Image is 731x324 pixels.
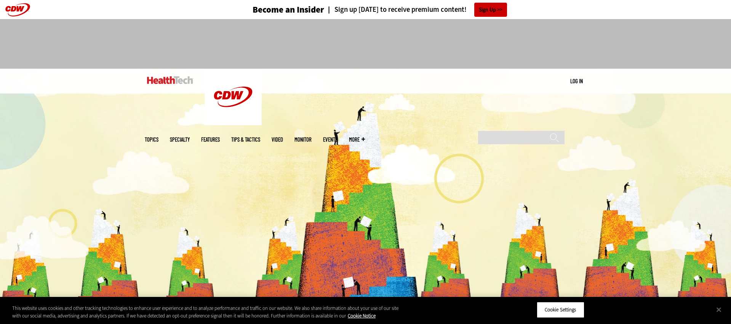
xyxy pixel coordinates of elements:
[205,69,262,125] img: Home
[474,3,507,17] a: Sign Up
[227,27,504,61] iframe: advertisement
[570,77,583,84] a: Log in
[323,137,338,142] a: Events
[147,76,193,84] img: Home
[170,137,190,142] span: Specialty
[205,119,262,127] a: CDW
[253,5,324,14] h3: Become an Insider
[324,6,467,13] a: Sign up [DATE] to receive premium content!
[231,137,260,142] a: Tips & Tactics
[570,77,583,85] div: User menu
[145,137,158,142] span: Topics
[349,137,365,142] span: More
[348,313,376,319] a: More information about your privacy
[12,305,402,319] div: This website uses cookies and other tracking technologies to enhance user experience and to analy...
[224,5,324,14] a: Become an Insider
[201,137,220,142] a: Features
[537,302,584,318] button: Cookie Settings
[272,137,283,142] a: Video
[710,301,727,318] button: Close
[294,137,312,142] a: MonITor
